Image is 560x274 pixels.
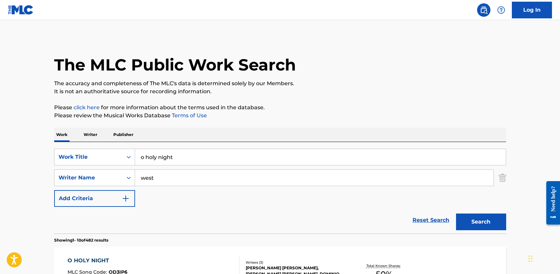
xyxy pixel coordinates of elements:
[494,3,508,17] div: Help
[541,176,560,230] iframe: Resource Center
[122,194,130,202] img: 9d2ae6d4665cec9f34b9.svg
[54,128,70,142] p: Work
[480,6,488,14] img: search
[512,2,552,18] a: Log In
[111,128,135,142] p: Publisher
[68,257,127,265] div: O HOLY NIGHT
[366,263,402,268] p: Total Known Shares:
[54,237,108,243] p: Showing 1 - 10 of 482 results
[171,112,207,119] a: Terms of Use
[59,153,119,161] div: Work Title
[477,3,490,17] a: Public Search
[246,260,347,265] div: Writers ( 3 )
[54,190,135,207] button: Add Criteria
[456,214,506,230] button: Search
[529,249,533,269] div: Drag
[54,88,506,96] p: It is not an authoritative source for recording information.
[74,104,100,111] a: click here
[409,213,453,228] a: Reset Search
[59,174,119,182] div: Writer Name
[497,6,505,14] img: help
[82,128,99,142] p: Writer
[8,5,34,15] img: MLC Logo
[54,80,506,88] p: The accuracy and completeness of The MLC's data is determined solely by our Members.
[54,112,506,120] p: Please review the Musical Works Database
[54,55,296,75] h1: The MLC Public Work Search
[54,104,506,112] p: Please for more information about the terms used in the database.
[499,169,506,186] img: Delete Criterion
[527,242,560,274] iframe: Chat Widget
[54,149,506,234] form: Search Form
